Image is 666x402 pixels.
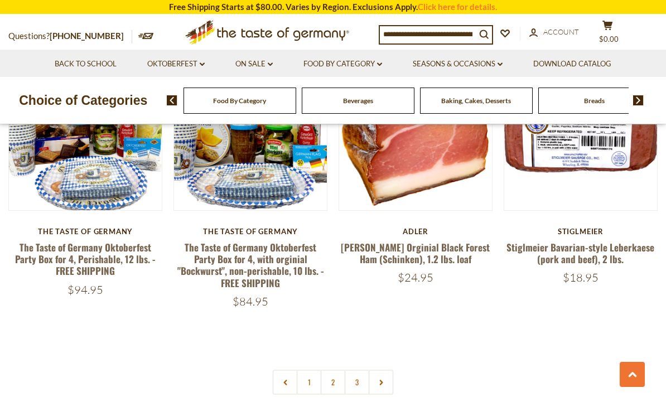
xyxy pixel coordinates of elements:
a: Download Catalog [533,58,611,70]
div: The Taste of Germany [173,227,327,236]
a: 1 [297,370,322,395]
a: Food By Category [213,96,266,105]
span: $94.95 [67,283,103,297]
a: The Taste of Germany Oktoberfest Party Box for 4, Perishable, 12 lbs. - FREE SHIPPING [15,240,156,278]
div: Stiglmeier [504,227,658,236]
div: Adler [339,227,493,236]
a: On Sale [235,58,273,70]
span: $0.00 [599,35,619,43]
img: The Taste of Germany Oktoberfest Party Box for 4, Perishable, 12 lbs. - FREE SHIPPING [9,57,162,210]
button: $0.00 [591,20,624,48]
img: The Taste of Germany Oktoberfest Party Box for 4, with orginial "Bockwurst", non-perishable, 10 l... [174,57,327,210]
img: next arrow [633,95,644,105]
span: $18.95 [563,270,599,284]
a: 3 [345,370,370,395]
a: 2 [321,370,346,395]
a: The Taste of Germany Oktoberfest Party Box for 4, with orginial "Bockwurst", non-perishable, 10 l... [177,240,324,290]
a: Seasons & Occasions [413,58,503,70]
p: Questions? [8,29,132,43]
a: Account [529,26,579,38]
a: Beverages [343,96,373,105]
a: [PHONE_NUMBER] [50,31,124,41]
img: Adler Orginial Black Forest Ham (Schinken), 1.2 lbs. loaf [339,57,492,210]
img: Stiglmeier Bavarian-style Leberkaese (pork and beef), 2 lbs. [504,57,657,210]
a: Oktoberfest [147,58,205,70]
a: Click here for details. [418,2,497,12]
span: $24.95 [398,270,433,284]
a: Back to School [55,58,117,70]
span: Account [543,27,579,36]
a: Breads [584,96,605,105]
a: Stiglmeier Bavarian-style Leberkaese (pork and beef), 2 lbs. [506,240,654,266]
a: [PERSON_NAME] Orginial Black Forest Ham (Schinken), 1.2 lbs. loaf [341,240,490,266]
span: $84.95 [233,294,268,308]
a: Baking, Cakes, Desserts [441,96,511,105]
a: Food By Category [303,58,382,70]
img: previous arrow [167,95,177,105]
div: The Taste of Germany [8,227,162,236]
